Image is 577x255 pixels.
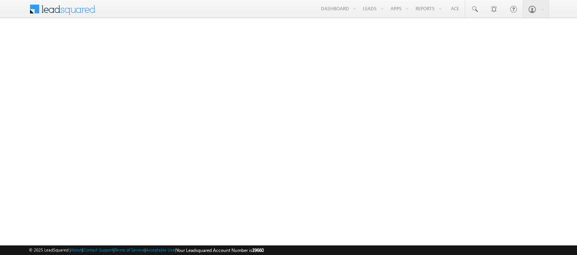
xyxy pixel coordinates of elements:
a: Acceptable Use [146,247,175,252]
span: Your Leadsquared Account Number is [176,247,264,253]
span: 39660 [252,247,264,253]
a: Contact Support [83,247,113,252]
a: About [71,247,82,252]
a: Terms of Service [115,247,145,252]
span: © 2025 LeadSquared | | | | | [29,247,264,254]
